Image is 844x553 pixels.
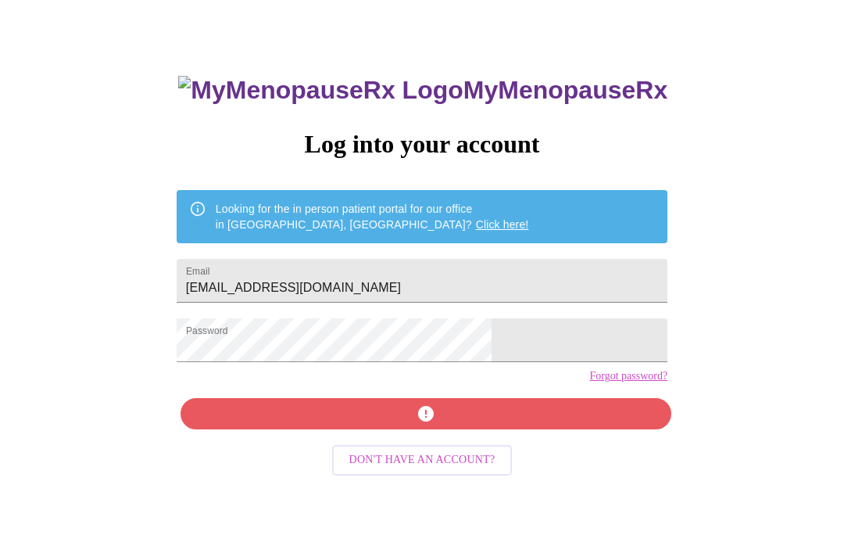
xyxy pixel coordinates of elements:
h3: Log into your account [177,130,667,159]
img: MyMenopauseRx Logo [178,76,463,105]
span: Don't have an account? [349,451,495,470]
button: Don't have an account? [332,445,513,476]
a: Don't have an account? [328,452,517,465]
a: Forgot password? [589,370,667,382]
h3: MyMenopauseRx [178,76,667,105]
div: Looking for the in person patient portal for our office in [GEOGRAPHIC_DATA], [GEOGRAPHIC_DATA]? [216,195,529,239]
a: Click here! [476,218,529,231]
